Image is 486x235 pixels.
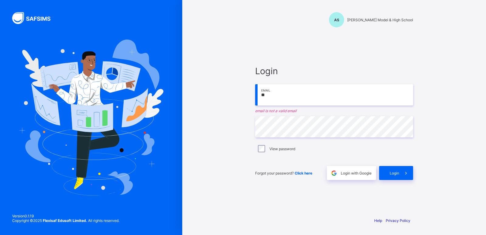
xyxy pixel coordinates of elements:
img: Hero Image [19,40,163,195]
span: [PERSON_NAME] Model & High School [347,18,413,22]
span: Login [255,66,413,76]
span: Login with Google [341,171,371,175]
span: Login [390,171,399,175]
img: google.396cfc9801f0270233282035f929180a.svg [330,170,337,177]
strong: Flexisaf Edusoft Limited. [43,218,87,223]
span: Copyright © 2025 All rights reserved. [12,218,119,223]
a: Click here [295,171,312,175]
span: Version 0.1.19 [12,214,119,218]
a: Privacy Policy [386,218,410,223]
label: View password [269,147,295,151]
em: email is not a valid email [255,109,413,113]
a: Help [374,218,382,223]
span: Forgot your password? [255,171,312,175]
img: SAFSIMS Logo [12,12,58,24]
span: AS [334,18,339,22]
